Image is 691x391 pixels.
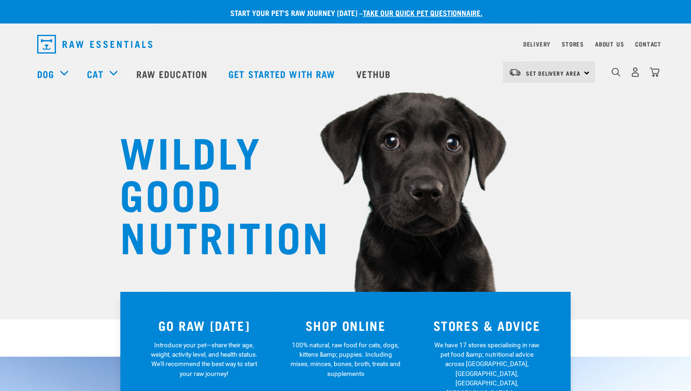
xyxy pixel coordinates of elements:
a: Dog [37,67,54,81]
img: Raw Essentials Logo [37,35,152,54]
a: Stores [562,42,584,46]
a: Delivery [523,42,550,46]
a: Cat [87,67,103,81]
a: Contact [635,42,661,46]
img: van-moving.png [509,68,521,77]
img: home-icon-1@2x.png [612,68,620,77]
a: Vethub [347,55,402,93]
img: user.png [630,67,640,77]
h3: GO RAW [DATE] [139,318,269,333]
h1: WILDLY GOOD NUTRITION [120,129,308,256]
a: About Us [595,42,624,46]
nav: dropdown navigation [30,31,661,57]
a: Get started with Raw [219,55,347,93]
h3: SHOP ONLINE [281,318,411,333]
p: 100% natural, raw food for cats, dogs, kittens &amp; puppies. Including mixes, minces, bones, bro... [291,340,401,379]
a: Raw Education [127,55,219,93]
p: Introduce your pet—share their age, weight, activity level, and health status. We'll recommend th... [149,340,259,379]
a: take our quick pet questionnaire. [363,10,482,15]
h3: STORES & ADVICE [422,318,552,333]
img: home-icon@2x.png [650,67,660,77]
span: Set Delivery Area [526,71,581,75]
